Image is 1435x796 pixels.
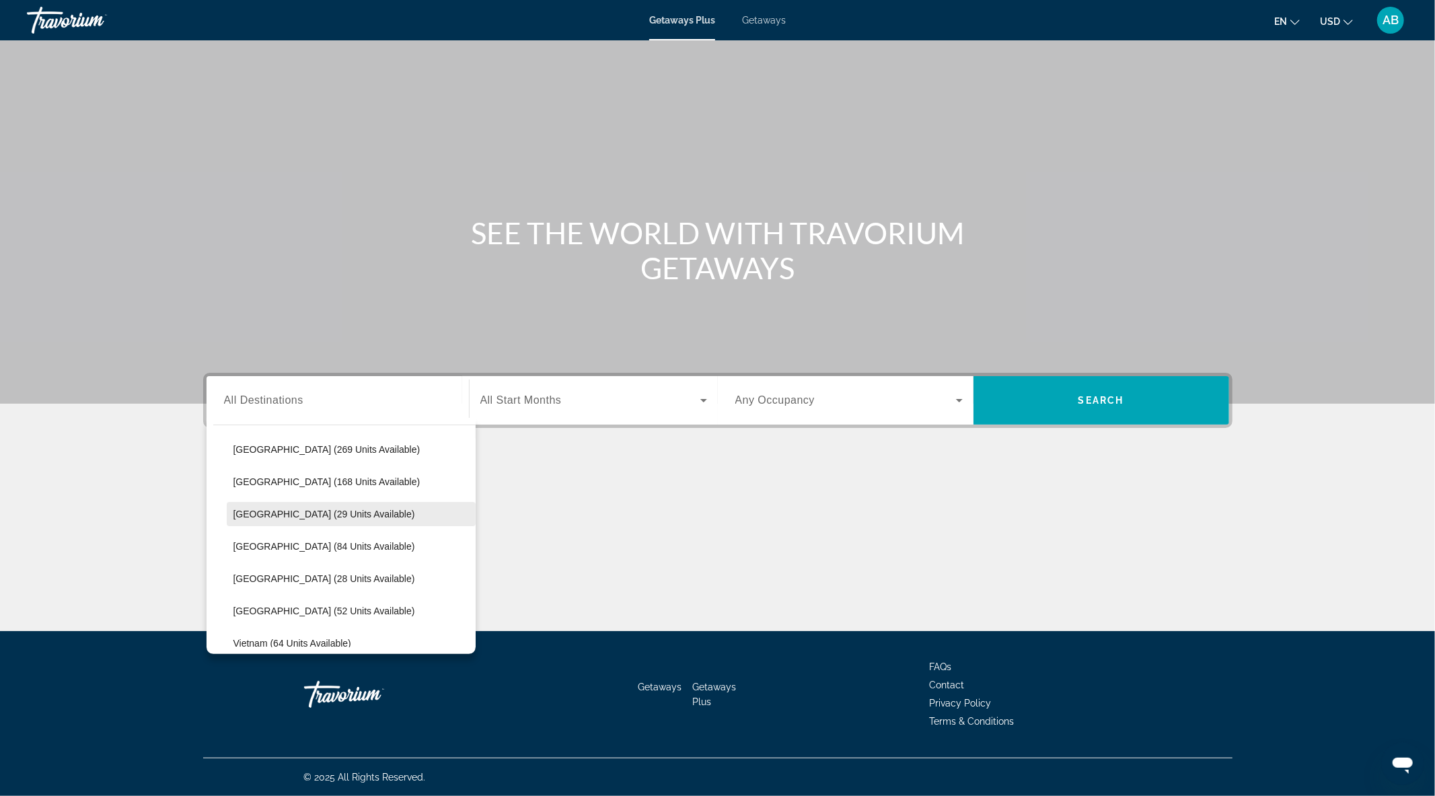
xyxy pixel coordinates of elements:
[930,698,992,709] a: Privacy Policy
[638,682,682,692] a: Getaways
[224,394,303,406] span: All Destinations
[1373,6,1408,34] button: User Menu
[1383,13,1399,27] span: AB
[973,376,1229,425] button: Search
[227,470,476,494] button: [GEOGRAPHIC_DATA] (168 units available)
[735,394,815,406] span: Any Occupancy
[742,15,786,26] a: Getaways
[1078,395,1124,406] span: Search
[1274,16,1287,27] span: en
[233,573,415,584] span: [GEOGRAPHIC_DATA] (28 units available)
[227,631,476,655] button: Vietnam (64 units available)
[233,638,351,649] span: Vietnam (64 units available)
[207,376,1229,425] div: Search widget
[930,661,952,672] a: FAQs
[1381,742,1424,785] iframe: Кнопка запуска окна обмена сообщениями
[649,15,715,26] a: Getaways Plus
[692,682,736,707] a: Getaways Plus
[227,534,476,558] button: [GEOGRAPHIC_DATA] (84 units available)
[930,680,965,690] a: Contact
[480,394,562,406] span: All Start Months
[233,476,420,487] span: [GEOGRAPHIC_DATA] (168 units available)
[466,215,970,285] h1: SEE THE WORLD WITH TRAVORIUM GETAWAYS
[27,3,161,38] a: Travorium
[227,437,476,462] button: [GEOGRAPHIC_DATA] (269 units available)
[304,772,426,783] span: © 2025 All Rights Reserved.
[1274,11,1300,31] button: Change language
[227,599,476,623] button: [GEOGRAPHIC_DATA] (52 units available)
[233,444,420,455] span: [GEOGRAPHIC_DATA] (269 units available)
[233,509,415,519] span: [GEOGRAPHIC_DATA] (29 units available)
[233,541,415,552] span: [GEOGRAPHIC_DATA] (84 units available)
[227,502,476,526] button: [GEOGRAPHIC_DATA] (29 units available)
[304,674,439,715] a: Travorium
[227,567,476,591] button: [GEOGRAPHIC_DATA] (28 units available)
[930,716,1015,727] a: Terms & Conditions
[1320,16,1340,27] span: USD
[1320,11,1353,31] button: Change currency
[233,606,415,616] span: [GEOGRAPHIC_DATA] (52 units available)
